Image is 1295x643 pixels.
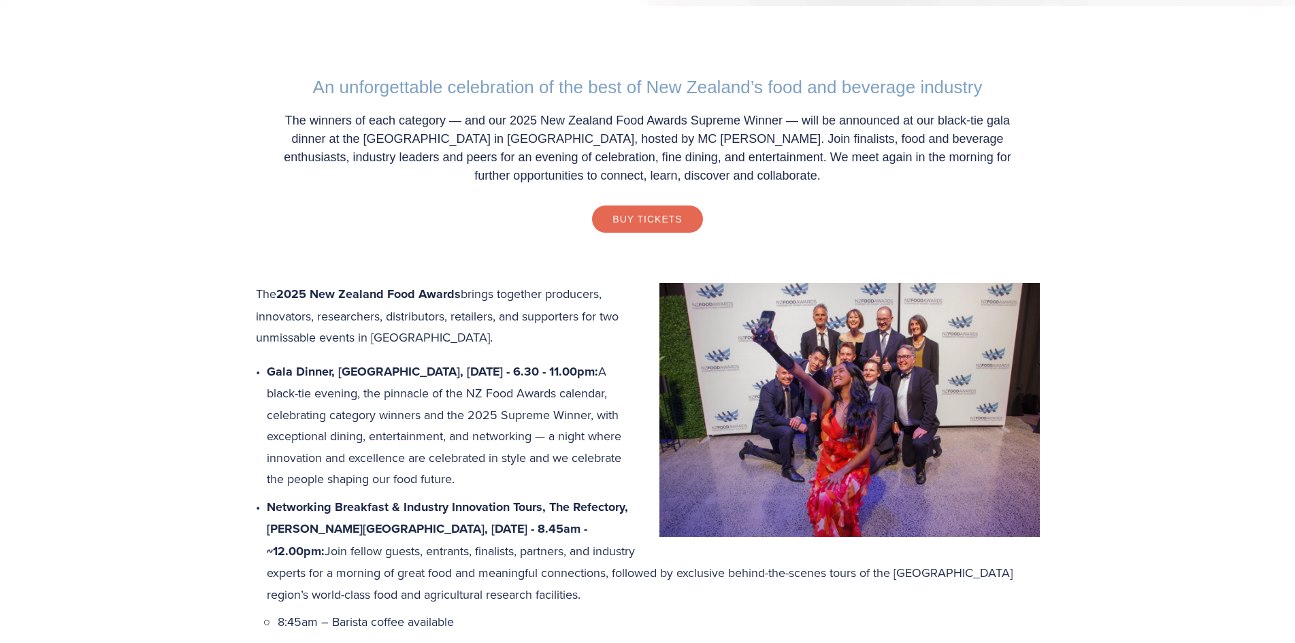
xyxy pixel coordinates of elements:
strong: Gala Dinner, [GEOGRAPHIC_DATA], [DATE] - 6.30 - 11.00pm: [267,363,598,380]
strong: 2025 New Zealand Food Awards [276,285,461,303]
p: The winners of each category — and our 2025 New Zealand Food Awards Supreme Winner — will be anno... [269,112,1026,185]
a: Buy Tickets [592,205,702,233]
p: Join fellow guests, entrants, finalists, partners, and industry experts for a morning of great fo... [267,496,1040,606]
p: A black-tie evening, the pinnacle of the NZ Food Awards calendar, celebrating category winners an... [267,361,1040,490]
p: 8:45am – Barista coffee available [278,611,1040,633]
p: The brings together producers, innovators, researchers, distributors, retailers, and supporters f... [256,283,1040,348]
strong: Networking Breakfast & Industry Innovation Tours, The Refectory, [PERSON_NAME][GEOGRAPHIC_DATA], ... [267,498,632,560]
h2: An unforgettable celebration of the best of New Zealand’s food and beverage industry [269,77,1026,98]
